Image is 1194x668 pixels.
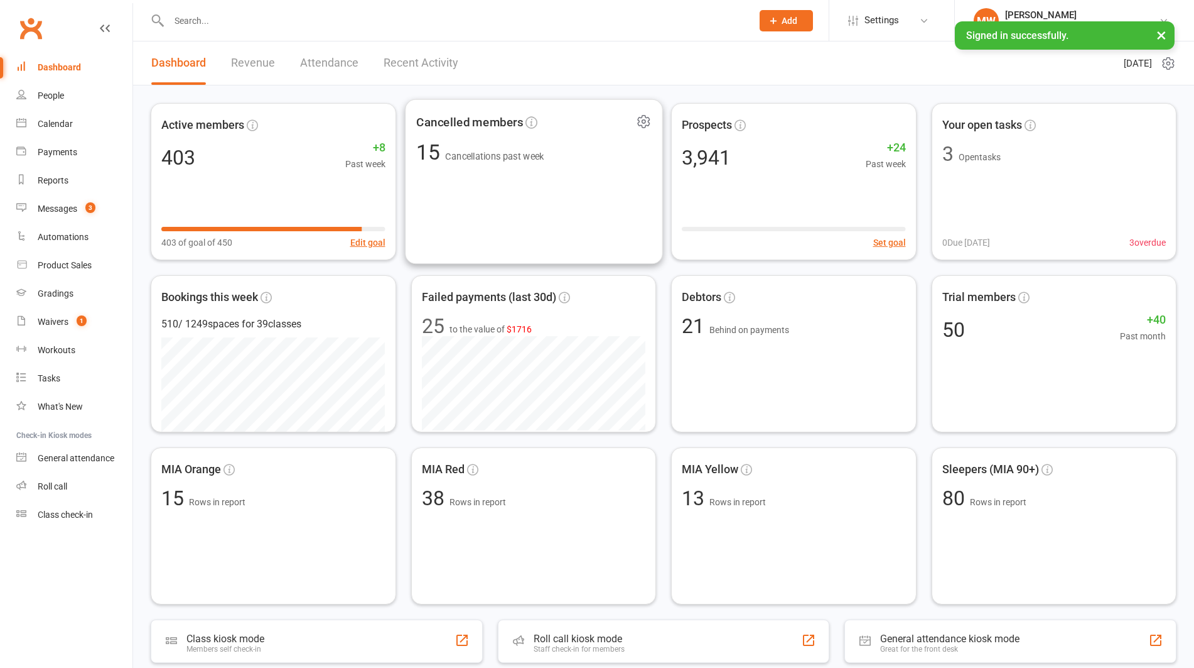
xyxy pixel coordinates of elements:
[15,13,46,44] a: Clubworx
[16,308,132,336] a: Waivers 1
[38,317,68,327] div: Waivers
[1120,329,1166,343] span: Past month
[161,148,195,168] div: 403
[38,481,67,491] div: Roll call
[959,152,1001,162] span: Open tasks
[16,393,132,421] a: What's New
[16,82,132,110] a: People
[16,53,132,82] a: Dashboard
[345,157,385,171] span: Past week
[682,486,709,510] span: 13
[942,236,990,249] span: 0 Due [DATE]
[16,167,132,195] a: Reports
[449,322,532,336] span: to the value of
[161,486,189,510] span: 15
[38,119,73,129] div: Calendar
[16,336,132,364] a: Workouts
[970,497,1026,507] span: Rows in report
[942,288,1016,307] span: Trial members
[38,62,81,72] div: Dashboard
[449,497,506,507] span: Rows in report
[38,147,77,157] div: Payments
[507,324,532,334] span: $1716
[161,316,385,332] div: 510 / 1249 spaces for 39 classes
[1124,56,1152,71] span: [DATE]
[38,373,60,383] div: Tasks
[942,144,954,164] div: 3
[350,236,385,249] button: Edit goal
[880,645,1019,654] div: Great for the front desk
[782,16,797,26] span: Add
[760,10,813,31] button: Add
[16,138,132,167] a: Payments
[38,260,92,270] div: Product Sales
[866,139,906,157] span: +24
[534,633,625,645] div: Roll call kiosk mode
[709,497,766,507] span: Rows in report
[866,157,906,171] span: Past week
[38,402,83,412] div: What's New
[38,175,68,185] div: Reports
[161,288,258,307] span: Bookings this week
[966,30,1068,41] span: Signed in successfully.
[422,288,556,307] span: Failed payments (last 30d)
[942,486,970,510] span: 80
[880,633,1019,645] div: General attendance kiosk mode
[151,41,206,85] a: Dashboard
[445,151,544,162] span: Cancellations past week
[682,461,738,479] span: MIA Yellow
[1005,21,1159,32] div: Urban Muaythai - [GEOGRAPHIC_DATA]
[682,314,709,338] span: 21
[77,315,87,326] span: 1
[16,364,132,393] a: Tasks
[161,236,232,249] span: 403 of goal of 450
[16,251,132,280] a: Product Sales
[161,461,221,479] span: MIA Orange
[864,6,899,35] span: Settings
[709,325,789,335] span: Behind on payments
[1150,21,1173,48] button: ×
[38,232,89,242] div: Automations
[16,444,132,473] a: General attendance kiosk mode
[16,280,132,308] a: Gradings
[16,473,132,501] a: Roll call
[16,501,132,529] a: Class kiosk mode
[300,41,358,85] a: Attendance
[682,116,732,134] span: Prospects
[942,320,965,340] div: 50
[345,139,385,157] span: +8
[942,116,1022,134] span: Your open tasks
[1129,236,1166,249] span: 3 overdue
[85,202,95,213] span: 3
[422,461,465,479] span: MIA Red
[38,90,64,101] div: People
[38,288,73,298] div: Gradings
[416,140,445,165] span: 15
[534,645,625,654] div: Staff check-in for members
[416,112,523,131] span: Cancelled members
[16,195,132,223] a: Messages 3
[38,453,114,463] div: General attendance
[682,288,721,307] span: Debtors
[16,110,132,138] a: Calendar
[422,316,444,336] div: 25
[1005,9,1159,21] div: [PERSON_NAME]
[38,204,77,214] div: Messages
[186,645,264,654] div: Members self check-in
[974,8,999,33] div: MW
[873,236,906,249] button: Set goal
[942,461,1039,479] span: Sleepers (MIA 90+)
[16,223,132,251] a: Automations
[161,116,244,134] span: Active members
[682,148,731,168] div: 3,941
[231,41,275,85] a: Revenue
[38,510,93,520] div: Class check-in
[165,12,743,30] input: Search...
[186,633,264,645] div: Class kiosk mode
[1120,311,1166,329] span: +40
[384,41,458,85] a: Recent Activity
[38,345,75,355] div: Workouts
[422,486,449,510] span: 38
[189,497,245,507] span: Rows in report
